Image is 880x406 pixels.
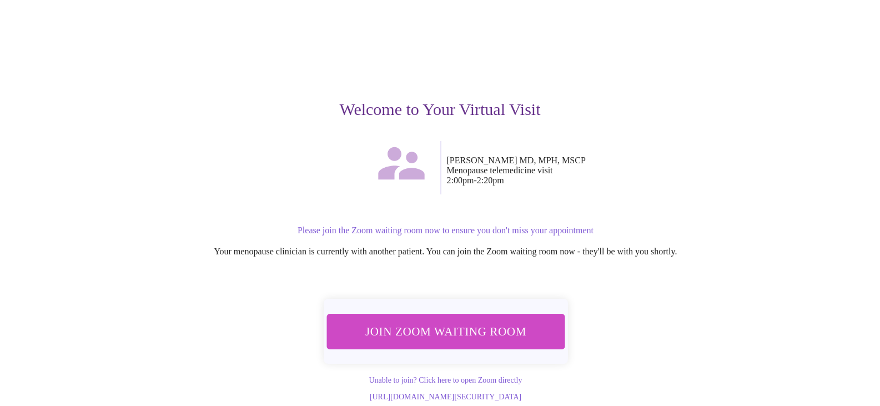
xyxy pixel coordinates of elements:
[109,225,782,235] p: Please join the Zoom waiting room now to ensure you don't miss your appointment
[369,376,522,384] a: Unable to join? Click here to open Zoom directly
[341,321,550,342] span: Join Zoom Waiting Room
[98,100,782,119] h3: Welcome to Your Virtual Visit
[109,247,782,257] p: Your menopause clinician is currently with another patient. You can join the Zoom waiting room no...
[447,156,782,186] p: [PERSON_NAME] MD, MPH, MSCP Menopause telemedicine visit 2:00pm - 2:20pm
[370,393,521,401] a: [URL][DOMAIN_NAME][SECURITY_DATA]
[326,314,565,349] button: Join Zoom Waiting Room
